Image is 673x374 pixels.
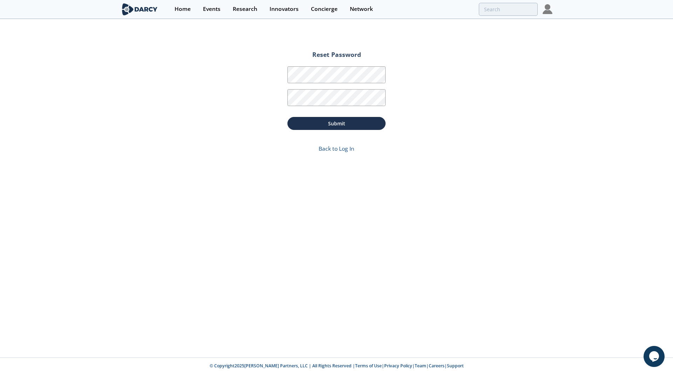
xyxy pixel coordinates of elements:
[233,6,257,12] div: Research
[287,117,386,130] button: Submit
[270,6,299,12] div: Innovators
[447,363,464,369] a: Support
[287,52,386,63] h2: Reset Password
[121,3,159,15] img: logo-wide.svg
[384,363,412,369] a: Privacy Policy
[644,346,666,367] iframe: chat widget
[319,145,354,152] a: Back to Log In
[77,363,596,369] p: © Copyright 2025 [PERSON_NAME] Partners, LLC | All Rights Reserved | | | | |
[311,6,338,12] div: Concierge
[415,363,426,369] a: Team
[203,6,220,12] div: Events
[175,6,191,12] div: Home
[543,4,552,14] img: Profile
[350,6,373,12] div: Network
[479,3,538,16] input: Advanced Search
[429,363,444,369] a: Careers
[355,363,382,369] a: Terms of Use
